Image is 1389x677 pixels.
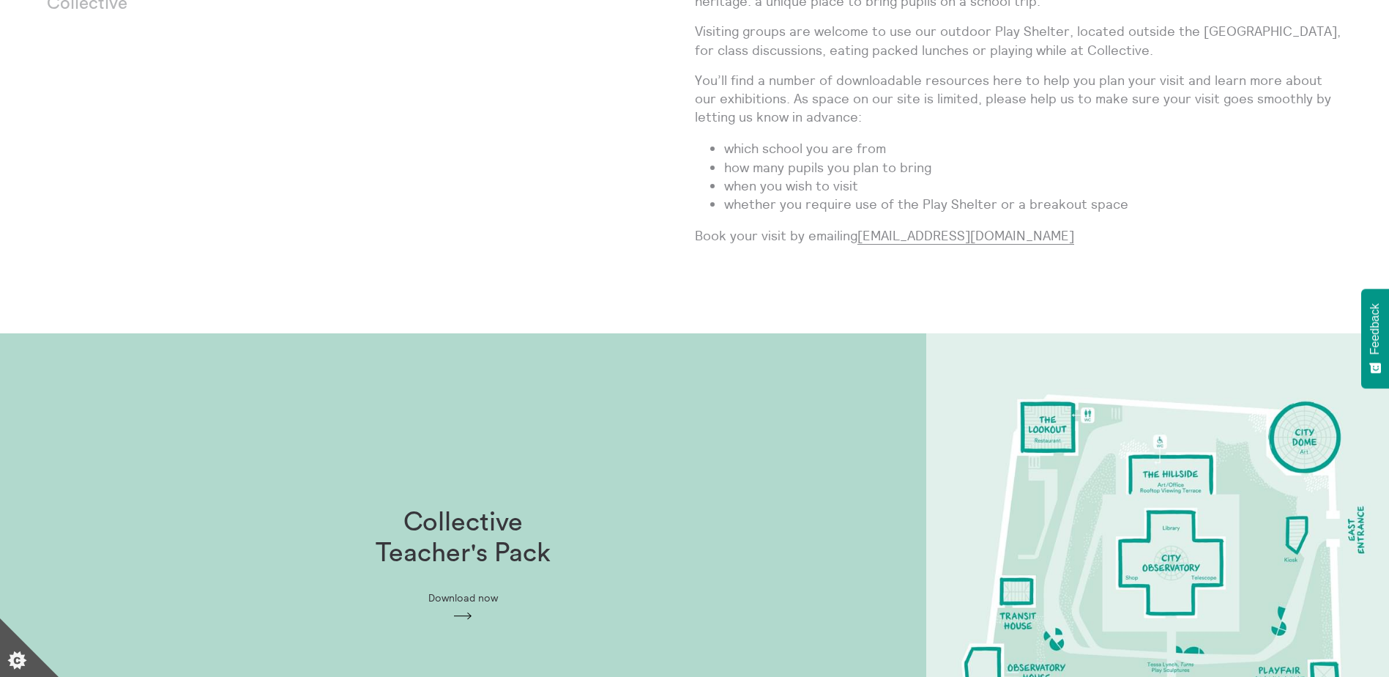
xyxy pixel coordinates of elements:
li: when you wish to visit [724,177,1343,195]
p: Book your visit by emailing [695,226,1343,245]
span: Feedback [1368,303,1382,355]
li: which school you are from [724,139,1343,158]
li: how many pupils you plan to bring [724,158,1343,177]
button: Feedback - Show survey [1361,289,1389,388]
p: You’ll find a number of downloadable resources here to help you plan your visit and learn more ab... [695,71,1343,127]
p: Visiting groups are welcome to use our outdoor Play Shelter, located outside the [GEOGRAPHIC_DATA... [695,22,1343,59]
li: whether you require use of the Play Shelter or a breakout space [724,195,1343,213]
a: [EMAIL_ADDRESS][DOMAIN_NAME] [857,227,1074,245]
span: Download now [428,592,498,604]
h1: Collective Teacher's Pack [369,508,556,569]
